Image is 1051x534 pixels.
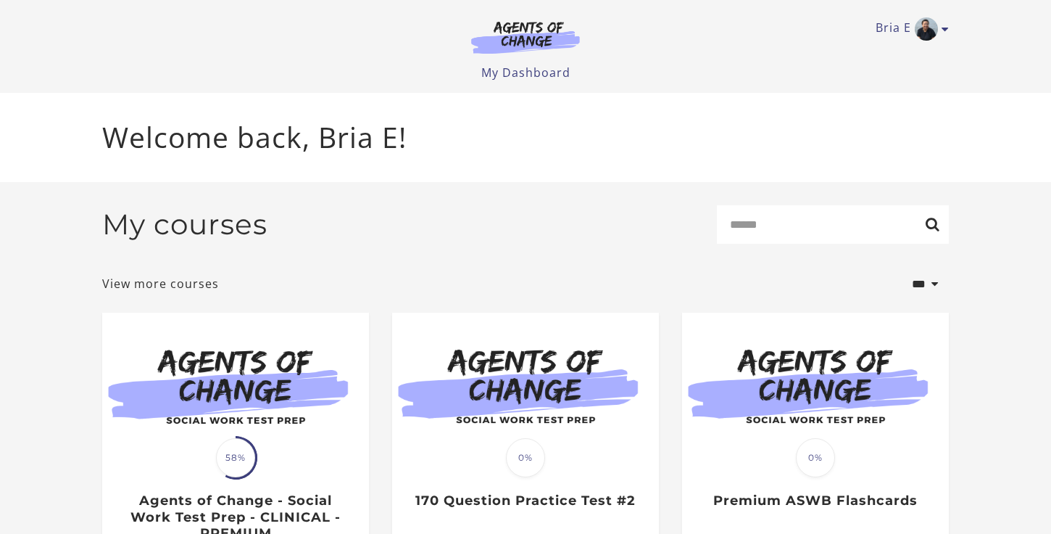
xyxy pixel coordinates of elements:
[102,116,949,159] p: Welcome back, Bria E!
[796,438,835,477] span: 0%
[407,493,643,509] h3: 170 Question Practice Test #2
[456,20,595,54] img: Agents of Change Logo
[697,493,933,509] h3: Premium ASWB Flashcards
[876,17,942,41] a: Toggle menu
[506,438,545,477] span: 0%
[102,275,219,292] a: View more courses
[102,208,267,242] h2: My courses
[481,65,570,81] a: My Dashboard
[216,438,255,477] span: 58%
